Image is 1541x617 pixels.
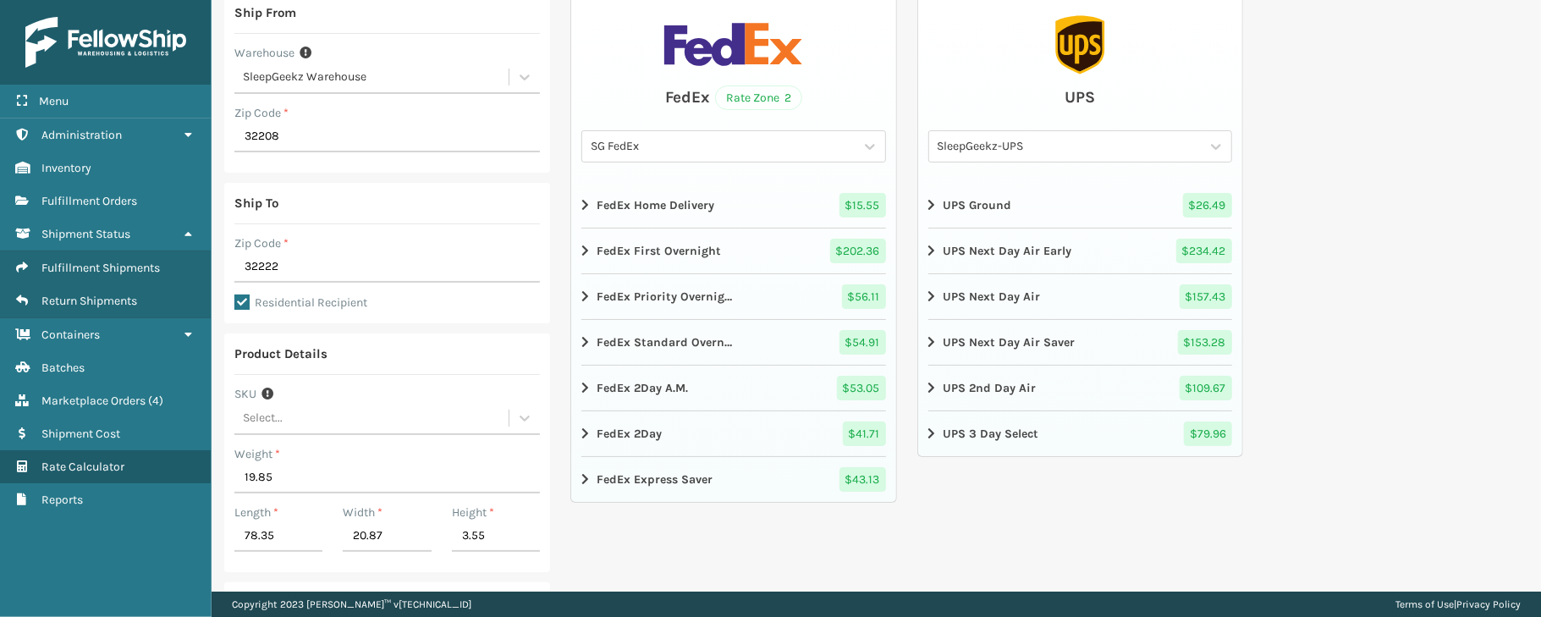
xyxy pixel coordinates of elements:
[41,194,137,208] span: Fulfillment Orders
[1183,193,1232,218] span: $ 26.49
[944,242,1072,260] strong: UPS Next Day Air Early
[1395,598,1454,610] a: Terms of Use
[944,288,1041,306] strong: UPS Next Day Air
[1176,239,1232,263] span: $ 234.42
[343,504,382,521] label: Width
[243,69,510,86] div: SleepGeekz Warehouse
[944,379,1037,397] strong: UPS 2nd Day Air
[234,3,296,23] div: Ship From
[1184,421,1232,446] span: $ 79.96
[944,333,1076,351] strong: UPS Next Day Air Saver
[452,504,494,521] label: Height
[148,394,163,408] span: ( 4 )
[784,89,791,107] span: 2
[25,17,186,68] img: logo
[234,104,289,122] label: Zip Code
[839,330,886,355] span: $ 54.91
[938,138,1203,156] div: SleepGeekz-UPS
[232,592,471,617] p: Copyright 2023 [PERSON_NAME]™ v [TECHNICAL_ID]
[234,344,327,364] div: Product Details
[597,425,662,443] strong: FedEx 2Day
[41,128,122,142] span: Administration
[597,288,734,306] strong: FedEx Priority Overnight
[41,493,83,507] span: Reports
[1180,376,1232,400] span: $ 109.67
[41,227,130,241] span: Shipment Status
[234,44,294,62] label: Warehouse
[597,196,714,214] strong: FedEx Home Delivery
[234,385,256,403] label: SKU
[234,193,278,213] div: Ship To
[1395,592,1521,617] div: |
[944,425,1039,443] strong: UPS 3 Day Select
[944,196,1012,214] strong: UPS Ground
[41,328,100,342] span: Containers
[597,471,713,488] strong: FedEx Express Saver
[839,193,886,218] span: $ 15.55
[597,242,721,260] strong: FedEx First Overnight
[41,261,160,275] span: Fulfillment Shipments
[1065,85,1095,110] div: UPS
[243,410,283,427] div: Select...
[726,89,779,107] span: Rate Zone
[1180,284,1232,309] span: $ 157.43
[837,376,886,400] span: $ 53.05
[234,445,280,463] label: Weight
[234,504,278,521] label: Length
[41,394,146,408] span: Marketplace Orders
[41,427,120,441] span: Shipment Cost
[39,94,69,108] span: Menu
[830,239,886,263] span: $ 202.36
[234,234,289,252] label: Zip Code
[842,284,886,309] span: $ 56.11
[597,379,688,397] strong: FedEx 2Day A.M.
[41,361,85,375] span: Batches
[665,85,710,110] div: FedEx
[41,460,124,474] span: Rate Calculator
[591,138,856,156] div: SG FedEx
[41,161,91,175] span: Inventory
[1456,598,1521,610] a: Privacy Policy
[597,333,734,351] strong: FedEx Standard Overnight
[843,421,886,446] span: $ 41.71
[41,294,137,308] span: Return Shipments
[839,467,886,492] span: $ 43.13
[1178,330,1232,355] span: $ 153.28
[234,295,367,310] label: Residential Recipient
